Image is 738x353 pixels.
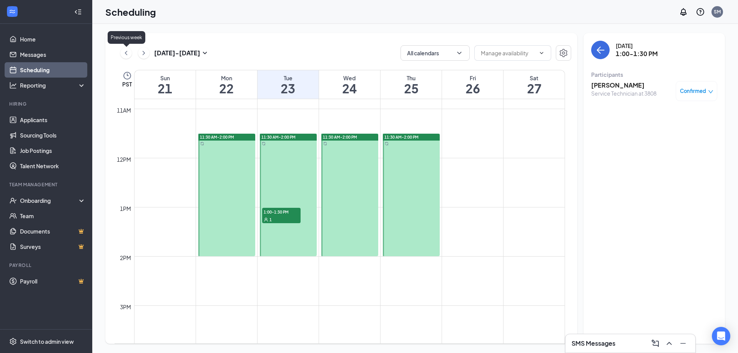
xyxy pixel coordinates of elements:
h3: 1:00-1:30 PM [616,50,658,58]
a: Home [20,31,86,47]
div: Payroll [9,262,84,268]
a: September 26, 2025 [442,70,503,99]
span: 11:30 AM-2:00 PM [323,134,357,140]
div: Sat [504,74,565,82]
div: Reporting [20,81,86,89]
h1: Scheduling [105,5,156,18]
a: DocumentsCrown [20,224,86,239]
button: Settings [556,45,571,61]
a: Applicants [20,112,86,128]
h1: 23 [258,82,319,95]
a: Talent Network [20,158,86,174]
button: Minimize [677,337,689,350]
span: 11:30 AM-2:00 PM [384,134,419,140]
div: [DATE] [616,42,658,50]
div: 12pm [115,155,133,164]
svg: ChevronLeft [122,48,130,58]
svg: Sync [200,142,204,146]
div: Onboarding [20,197,79,204]
svg: ChevronUp [665,339,674,348]
div: 11am [115,106,133,114]
a: PayrollCrown [20,273,86,289]
button: ChevronUp [663,337,675,350]
a: Scheduling [20,62,86,78]
svg: Minimize [678,339,688,348]
a: September 21, 2025 [135,70,196,99]
span: 11:30 AM-2:00 PM [261,134,296,140]
div: 3pm [118,303,133,311]
div: Thu [381,74,442,82]
h1: 22 [196,82,257,95]
button: All calendarsChevronDown [401,45,470,61]
div: Sun [135,74,196,82]
div: Participants [591,71,717,78]
svg: Settings [559,48,568,58]
svg: Settings [9,338,17,345]
h3: [PERSON_NAME] [591,81,657,89]
a: September 25, 2025 [381,70,442,99]
div: 1pm [118,204,133,213]
span: 1:00-1:30 PM [262,208,301,215]
h1: 24 [319,82,380,95]
a: Sourcing Tools [20,128,86,143]
svg: ChevronRight [140,48,148,58]
div: Tue [258,74,319,82]
span: down [708,89,713,94]
svg: Sync [385,142,389,146]
a: September 23, 2025 [258,70,319,99]
a: September 24, 2025 [319,70,380,99]
svg: Collapse [74,8,82,16]
svg: ComposeMessage [651,339,660,348]
h1: 21 [135,82,196,95]
div: Wed [319,74,380,82]
button: back-button [591,41,610,59]
h1: 25 [381,82,442,95]
svg: Sync [262,142,266,146]
span: PST [122,80,132,88]
a: Team [20,208,86,224]
a: September 27, 2025 [504,70,565,99]
svg: WorkstreamLogo [8,8,16,15]
svg: Clock [123,71,132,80]
div: Switch to admin view [20,338,74,345]
div: Service Technician at 3808 [591,89,657,97]
a: Job Postings [20,143,86,158]
div: Hiring [9,101,84,107]
button: ComposeMessage [649,337,662,350]
h3: SMS Messages [572,339,615,348]
a: SurveysCrown [20,239,86,254]
svg: SmallChevronDown [200,48,209,58]
svg: Sync [323,142,327,146]
h1: 26 [442,82,503,95]
span: Confirmed [680,87,706,95]
div: 2pm [118,254,133,262]
div: Mon [196,74,257,82]
div: Team Management [9,181,84,188]
svg: ChevronDown [455,49,463,57]
svg: UserCheck [9,197,17,204]
input: Manage availability [481,49,535,57]
svg: Analysis [9,81,17,89]
svg: ChevronDown [539,50,545,56]
svg: ArrowLeft [596,45,605,55]
h3: [DATE] - [DATE] [154,49,200,57]
span: 11:30 AM-2:00 PM [200,134,234,140]
div: Previous week [108,31,145,44]
svg: User [264,217,268,222]
svg: Notifications [679,7,688,17]
a: Messages [20,47,86,62]
a: September 22, 2025 [196,70,257,99]
div: Open Intercom Messenger [712,327,730,345]
svg: QuestionInfo [696,7,705,17]
span: 1 [269,217,272,222]
button: ChevronLeft [120,47,132,59]
h1: 27 [504,82,565,95]
div: SM [714,8,721,15]
div: Fri [442,74,503,82]
button: ChevronRight [138,47,150,59]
